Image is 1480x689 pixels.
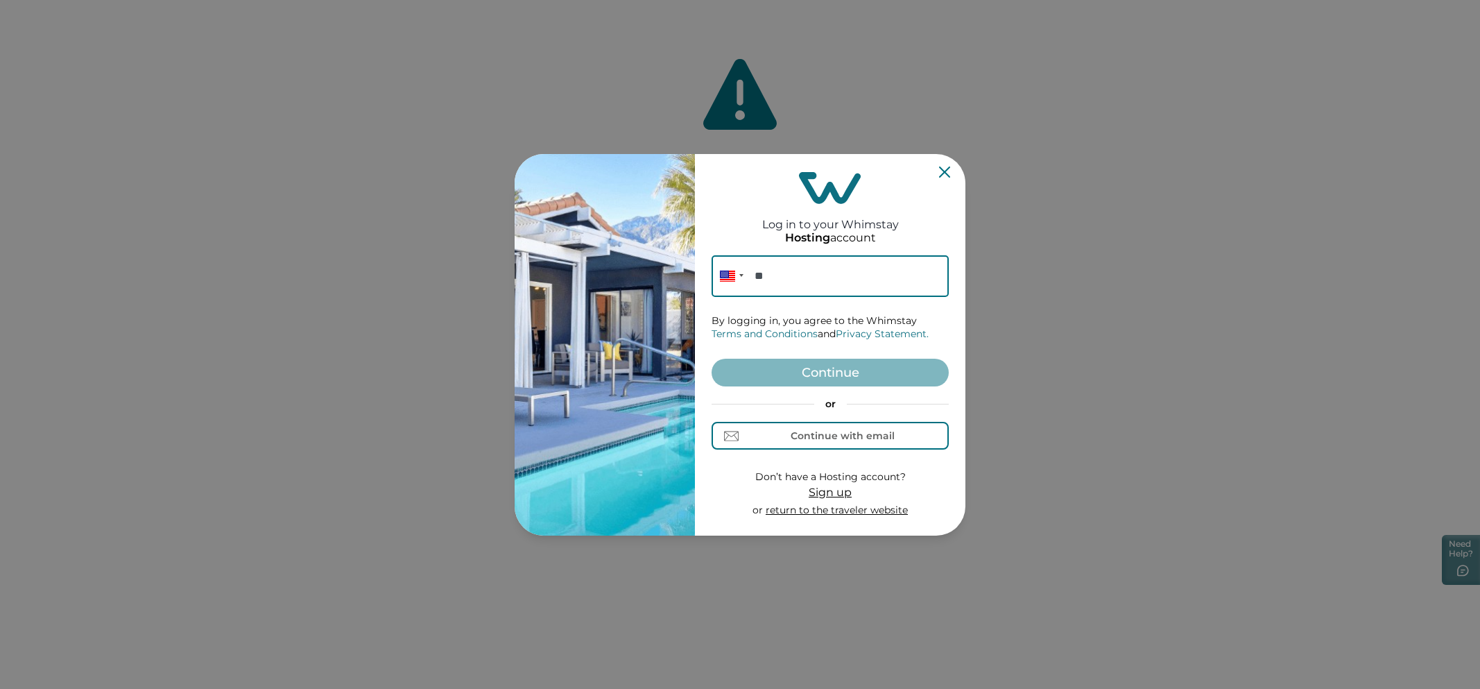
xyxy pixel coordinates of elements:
button: Close [939,167,950,178]
div: United States: + 1 [712,255,748,297]
p: Don’t have a Hosting account? [752,470,908,484]
img: login-logo [799,172,861,204]
img: auth-banner [515,154,695,536]
button: Continue [712,359,949,386]
p: or [712,398,949,411]
p: account [785,231,876,245]
a: Terms and Conditions [712,328,818,340]
p: or [752,504,908,518]
p: By logging in, you agree to the Whimstay and [712,314,949,341]
a: Privacy Statement. [836,328,929,340]
button: Continue with email [712,422,949,450]
p: Hosting [785,231,830,245]
h2: Log in to your Whimstay [762,204,899,231]
div: Continue with email [791,430,895,441]
a: return to the traveler website [766,504,908,516]
span: Sign up [809,486,852,499]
